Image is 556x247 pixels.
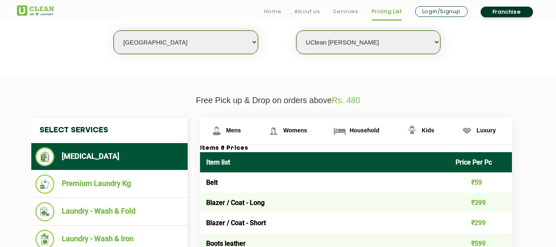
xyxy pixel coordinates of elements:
td: ₹299 [449,213,512,233]
span: Kids [422,127,434,134]
a: About us [294,7,320,16]
span: Womens [283,127,307,134]
th: Item list [200,152,450,172]
img: Mens [209,124,224,138]
img: Household [333,124,347,138]
li: Laundry - Wash & Fold [35,202,184,221]
img: Premium Laundry Kg [35,174,55,194]
a: Pricing List [372,7,402,16]
li: Premium Laundry Kg [35,174,184,194]
h3: Items & Prices [200,145,512,152]
td: Belt [200,172,450,193]
span: Luxury [477,127,496,134]
span: Mens [226,127,241,134]
img: Laundry - Wash & Fold [35,202,55,221]
h4: Select Services [31,118,188,143]
td: Blazer / Coat - Long [200,193,450,213]
li: [MEDICAL_DATA] [35,147,184,166]
span: Rs. 480 [332,96,360,105]
th: Price Per Pc [449,152,512,172]
a: Login/Signup [415,6,468,17]
img: Kids [405,124,419,138]
img: Dry Cleaning [35,147,55,166]
a: Services [333,7,358,16]
a: Home [264,7,281,16]
p: Free Pick up & Drop on orders above [17,96,540,105]
img: Womens [266,124,281,138]
td: ₹59 [449,172,512,193]
img: Luxury [460,124,474,138]
img: UClean Laundry and Dry Cleaning [17,5,54,16]
span: Household [349,127,379,134]
td: ₹399 [449,193,512,213]
td: Blazer / Coat - Short [200,213,450,233]
a: Franchise [481,7,533,17]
